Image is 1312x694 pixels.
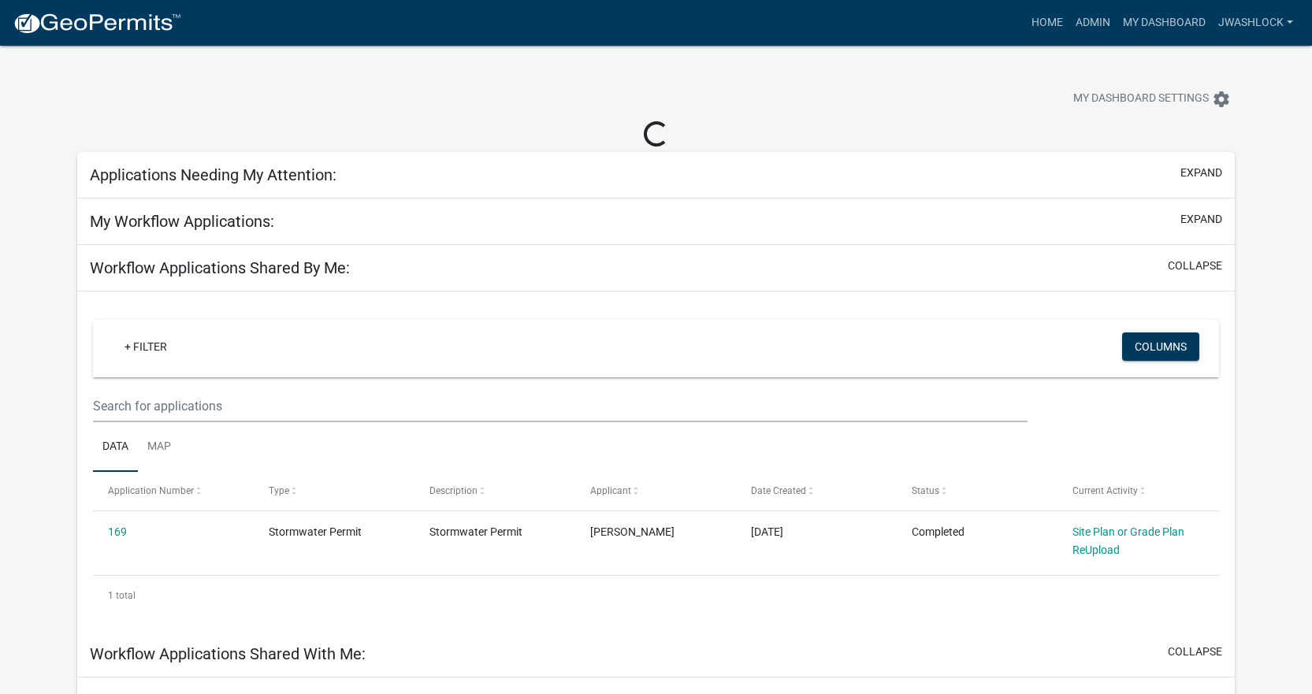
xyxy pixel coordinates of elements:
span: Current Activity [1072,485,1138,496]
button: expand [1180,165,1222,181]
a: + Filter [112,332,180,361]
button: collapse [1168,258,1222,274]
h5: Workflow Applications Shared By Me: [90,258,350,277]
a: 169 [108,525,127,538]
a: Data [93,422,138,473]
i: settings [1212,90,1231,109]
button: My Dashboard Settingssettings [1061,84,1243,114]
span: Completed [912,525,964,538]
button: expand [1180,211,1222,228]
datatable-header-cell: Current Activity [1057,472,1218,510]
a: My Dashboard [1117,8,1212,38]
datatable-header-cell: Application Number [93,472,254,510]
datatable-header-cell: Description [414,472,575,510]
h5: My Workflow Applications: [90,212,274,231]
span: 09/26/2022 [751,525,783,538]
span: Type [269,485,289,496]
a: Admin [1069,8,1117,38]
datatable-header-cell: Applicant [575,472,736,510]
h5: Workflow Applications Shared With Me: [90,644,366,663]
h5: Applications Needing My Attention: [90,165,336,184]
input: Search for applications [93,390,1027,422]
a: jwashlock [1212,8,1299,38]
span: Description [429,485,478,496]
a: Home [1025,8,1069,38]
button: collapse [1168,644,1222,660]
datatable-header-cell: Status [897,472,1057,510]
a: Site Plan or Grade Plan ReUpload [1072,525,1184,556]
span: Application Number [108,485,194,496]
a: Map [138,422,180,473]
span: Date Created [751,485,806,496]
span: Stormwater Permit [429,525,522,538]
div: collapse [77,291,1235,630]
button: Columns [1122,332,1199,361]
span: Status [912,485,939,496]
span: My Dashboard Settings [1073,90,1209,109]
div: 1 total [93,576,1219,615]
datatable-header-cell: Type [254,472,414,510]
span: Brett Kiracofe [590,525,675,538]
datatable-header-cell: Date Created [736,472,897,510]
span: Stormwater Permit [269,525,362,538]
span: Applicant [590,485,631,496]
